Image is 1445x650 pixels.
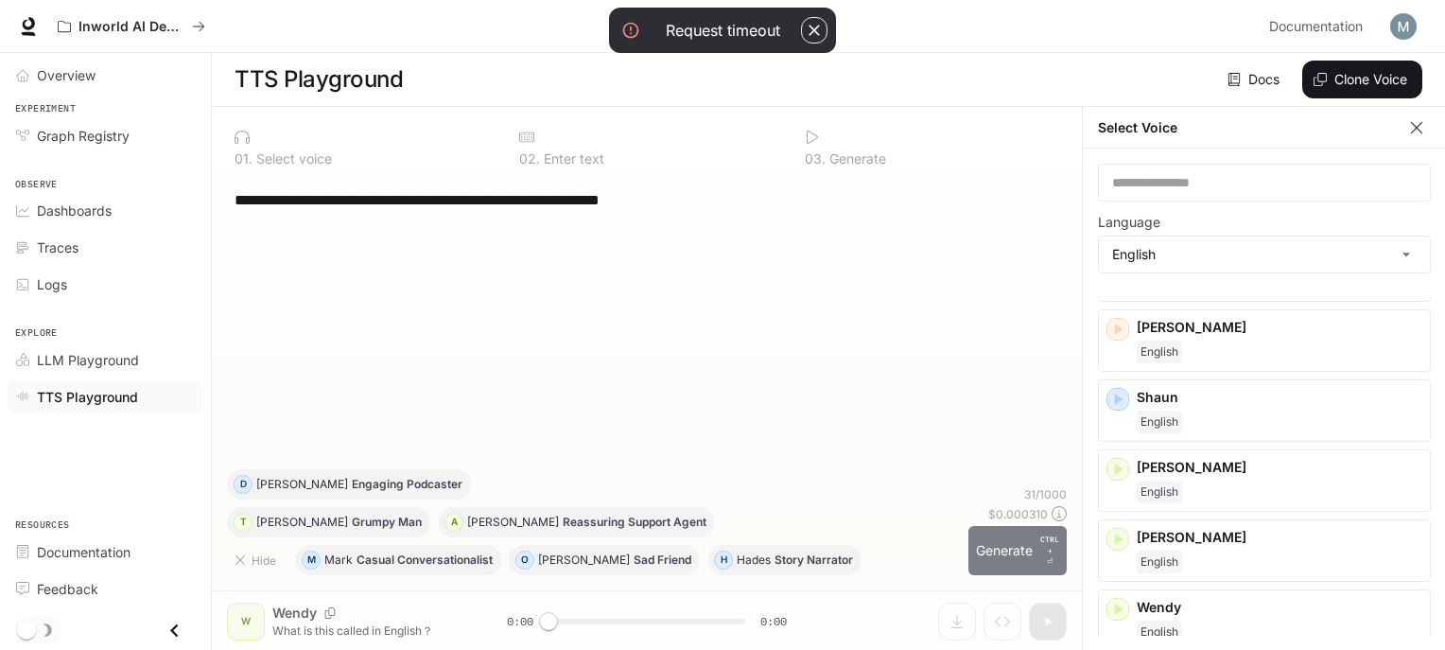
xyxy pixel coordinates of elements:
[1269,15,1363,39] span: Documentation
[352,479,462,490] p: Engaging Podcaster
[235,469,252,500] div: D
[1098,216,1160,229] p: Language
[227,545,287,575] button: Hide
[357,554,493,566] p: Casual Conversationalist
[1137,481,1182,503] span: English
[235,61,403,98] h1: TTS Playground
[1040,534,1059,568] p: ⏎
[1099,237,1430,272] div: English
[715,545,732,575] div: H
[438,507,715,537] button: A[PERSON_NAME]Reassuring Support Agent
[1137,551,1182,573] span: English
[1390,13,1417,40] img: User avatar
[235,152,252,166] p: 0 1 .
[509,545,700,575] button: O[PERSON_NAME]Sad Friend
[775,554,853,566] p: Story Narrator
[17,619,36,640] span: Dark mode toggle
[538,554,630,566] p: [PERSON_NAME]
[37,387,138,407] span: TTS Playground
[78,19,184,35] p: Inworld AI Demos
[467,517,559,528] p: [PERSON_NAME]
[37,65,96,85] span: Overview
[37,274,67,294] span: Logs
[324,554,353,566] p: Mark
[49,8,214,45] button: All workspaces
[516,545,533,575] div: O
[707,545,862,575] button: HHadesStory Narrator
[37,579,98,599] span: Feedback
[8,572,203,606] a: Feedback
[826,152,886,166] p: Generate
[1024,486,1067,502] p: 31 / 1000
[968,526,1067,575] button: GenerateCTRL +⏎
[1137,598,1422,617] p: Wendy
[295,545,501,575] button: MMarkCasual Conversationalist
[227,469,471,500] button: D[PERSON_NAME]Engaging Podcaster
[227,507,430,537] button: T[PERSON_NAME]Grumpy Man
[634,554,691,566] p: Sad Friend
[805,152,826,166] p: 0 3 .
[1137,341,1182,363] span: English
[519,152,540,166] p: 0 2 .
[666,19,780,42] div: Request timeout
[8,343,203,377] a: LLM Playground
[37,201,112,220] span: Dashboards
[1137,411,1182,433] span: English
[352,517,422,528] p: Grumpy Man
[303,545,320,575] div: M
[1302,61,1422,98] button: Clone Voice
[235,507,252,537] div: T
[256,517,348,528] p: [PERSON_NAME]
[252,152,332,166] p: Select voice
[256,479,348,490] p: [PERSON_NAME]
[1224,61,1287,98] a: Docs
[8,380,203,413] a: TTS Playground
[37,542,131,562] span: Documentation
[8,536,203,569] a: Documentation
[1384,8,1422,45] button: User avatar
[988,506,1048,522] p: $ 0.000310
[1137,318,1422,337] p: [PERSON_NAME]
[563,517,706,528] p: Reassuring Support Agent
[8,231,203,264] a: Traces
[37,350,139,370] span: LLM Playground
[737,554,771,566] p: Hades
[8,268,203,301] a: Logs
[8,59,203,92] a: Overview
[1040,534,1059,556] p: CTRL +
[1137,458,1422,477] p: [PERSON_NAME]
[1137,388,1422,407] p: Shaun
[540,152,604,166] p: Enter text
[153,611,196,650] button: Close drawer
[37,237,78,257] span: Traces
[37,126,130,146] span: Graph Registry
[1137,528,1422,547] p: [PERSON_NAME]
[445,507,462,537] div: A
[1262,8,1377,45] a: Documentation
[8,194,203,227] a: Dashboards
[1137,621,1182,643] span: English
[8,119,203,152] a: Graph Registry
